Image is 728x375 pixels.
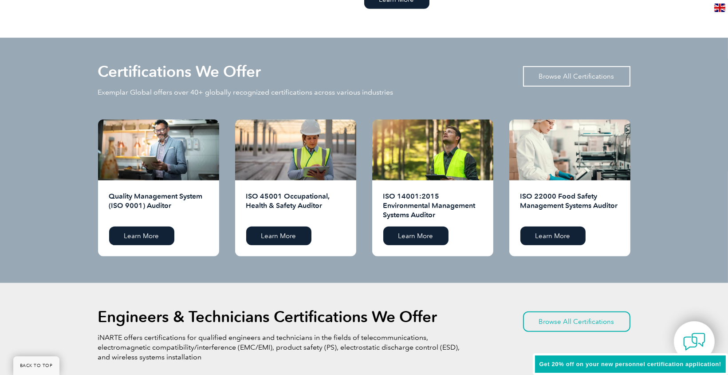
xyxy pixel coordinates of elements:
img: contact-chat.png [683,331,705,353]
h2: Quality Management System (ISO 9001) Auditor [109,191,208,220]
h2: Certifications We Offer [98,64,261,79]
span: Get 20% off on your new personnel certification application! [539,361,721,367]
h2: Engineers & Technicians Certifications We Offer [98,310,437,324]
img: en [714,4,725,12]
a: Learn More [383,227,449,245]
h2: ISO 45001 Occupational, Health & Safety Auditor [246,191,345,220]
a: Learn More [109,227,174,245]
a: Browse All Certifications [523,311,630,332]
h2: ISO 14001:2015 Environmental Management Systems Auditor [383,191,482,220]
a: Learn More [520,227,586,245]
h2: ISO 22000 Food Safety Management Systems Auditor [520,191,619,220]
a: Browse All Certifications [523,66,630,87]
a: BACK TO TOP [13,356,59,375]
a: Learn More [246,227,311,245]
p: iNARTE offers certifications for qualified engineers and technicians in the fields of telecommuni... [98,333,462,362]
p: Exemplar Global offers over 40+ globally recognized certifications across various industries [98,88,394,97]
